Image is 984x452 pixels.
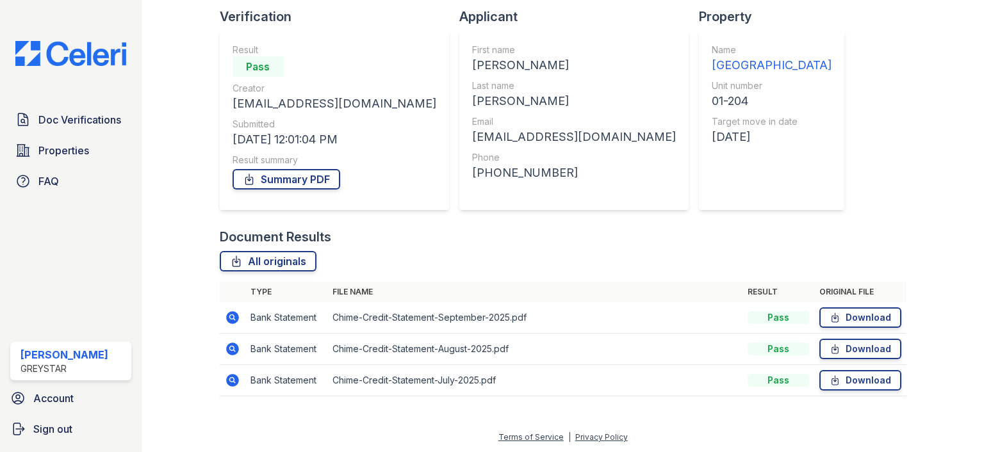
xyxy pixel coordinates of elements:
div: [EMAIL_ADDRESS][DOMAIN_NAME] [233,95,436,113]
div: Submitted [233,118,436,131]
span: Sign out [33,421,72,437]
div: [DATE] [712,128,832,146]
span: Properties [38,143,89,158]
a: Name [GEOGRAPHIC_DATA] [712,44,832,74]
td: Bank Statement [245,334,327,365]
div: Unit number [712,79,832,92]
div: First name [472,44,676,56]
div: Applicant [459,8,699,26]
div: Phone [472,151,676,164]
div: Name [712,44,832,56]
span: Account [33,391,74,406]
div: [GEOGRAPHIC_DATA] [712,56,832,74]
div: [PHONE_NUMBER] [472,164,676,182]
div: Pass [748,374,809,387]
th: Type [245,282,327,302]
div: 01-204 [712,92,832,110]
a: Account [5,385,136,411]
div: Pass [233,56,284,77]
a: Doc Verifications [10,107,131,133]
td: Chime-Credit-Statement-August-2025.pdf [327,334,742,365]
div: | [568,432,571,442]
div: Result [233,44,436,56]
div: Result summary [233,154,436,166]
a: FAQ [10,168,131,194]
div: Last name [472,79,676,92]
div: Verification [220,8,459,26]
td: Bank Statement [245,365,327,396]
span: Doc Verifications [38,112,121,127]
th: Original file [814,282,906,302]
div: [PERSON_NAME] [472,56,676,74]
div: Property [699,8,855,26]
th: File name [327,282,742,302]
a: Sign out [5,416,136,442]
img: CE_Logo_Blue-a8612792a0a2168367f1c8372b55b34899dd931a85d93a1a3d3e32e68fde9ad4.png [5,41,136,66]
div: Pass [748,311,809,324]
div: Target move in date [712,115,832,128]
div: Greystar [20,362,108,375]
a: All originals [220,251,316,271]
td: Chime-Credit-Statement-September-2025.pdf [327,302,742,334]
a: Download [819,307,901,328]
div: Email [472,115,676,128]
a: Summary PDF [233,169,340,190]
a: Terms of Service [498,432,564,442]
td: Bank Statement [245,302,327,334]
div: [EMAIL_ADDRESS][DOMAIN_NAME] [472,128,676,146]
a: Download [819,339,901,359]
a: Privacy Policy [575,432,628,442]
div: [DATE] 12:01:04 PM [233,131,436,149]
div: [PERSON_NAME] [20,347,108,362]
th: Result [742,282,814,302]
a: Download [819,370,901,391]
a: Properties [10,138,131,163]
div: Pass [748,343,809,355]
td: Chime-Credit-Statement-July-2025.pdf [327,365,742,396]
div: Creator [233,82,436,95]
div: Document Results [220,228,331,246]
div: [PERSON_NAME] [472,92,676,110]
span: FAQ [38,174,59,189]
